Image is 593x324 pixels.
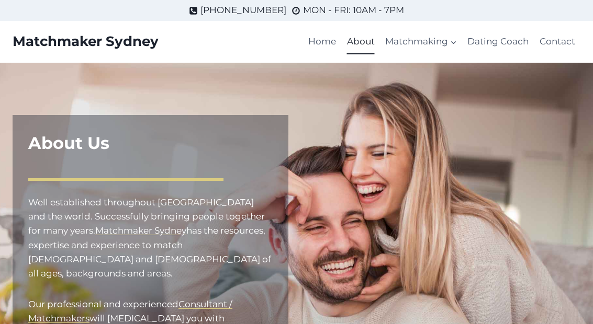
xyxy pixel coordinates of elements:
[28,131,273,156] h1: About Us
[534,29,580,54] a: Contact
[385,34,457,49] span: Matchmaking
[303,29,580,54] nav: Primary
[13,33,159,50] a: Matchmaker Sydney
[189,3,286,17] a: [PHONE_NUMBER]
[200,3,286,17] span: [PHONE_NUMBER]
[303,29,341,54] a: Home
[462,29,534,54] a: Dating Coach
[28,197,265,236] mark: Well established throughout [GEOGRAPHIC_DATA] and the world. Successfully bringing people togethe...
[380,29,462,54] a: Matchmaking
[28,195,273,281] p: has the resources, expertise and experience to match [DEMOGRAPHIC_DATA] and [DEMOGRAPHIC_DATA] of...
[95,225,186,236] a: Matchmaker Sydney
[342,29,380,54] a: About
[303,3,404,17] span: MON - FRI: 10AM - 7PM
